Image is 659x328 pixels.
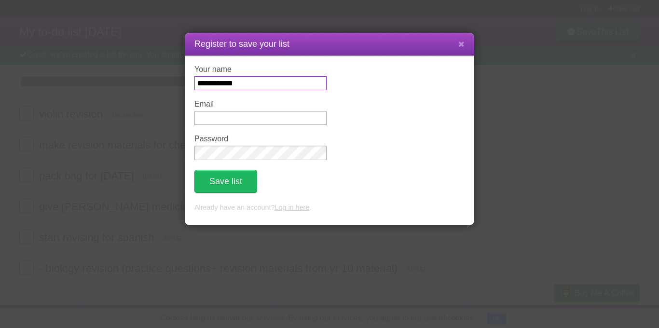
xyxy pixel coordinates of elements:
[194,203,465,213] p: Already have an account? .
[194,65,327,74] label: Your name
[194,170,257,193] button: Save list
[194,100,327,109] label: Email
[194,135,327,143] label: Password
[194,38,465,51] h1: Register to save your list
[275,204,309,211] a: Log in here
